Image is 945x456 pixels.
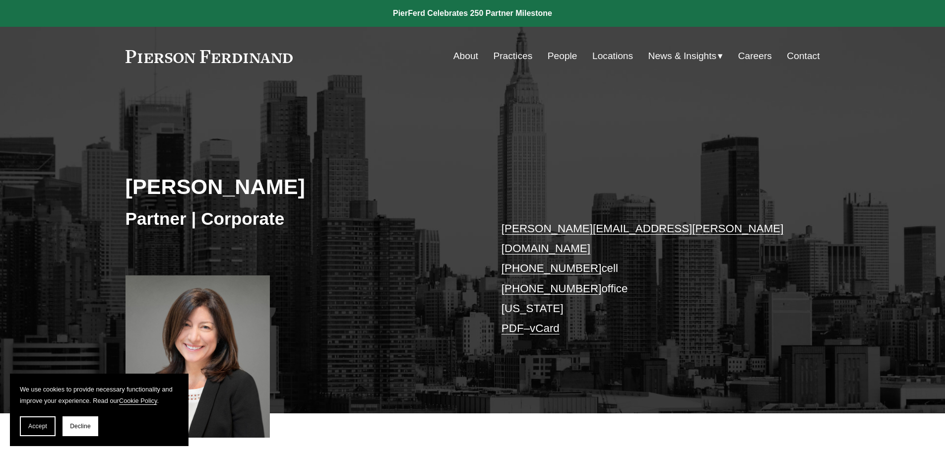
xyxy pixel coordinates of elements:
a: [PHONE_NUMBER] [502,282,602,295]
a: vCard [530,322,560,334]
a: folder dropdown [648,47,723,65]
span: Decline [70,423,91,430]
a: Careers [738,47,772,65]
a: Locations [592,47,633,65]
p: cell office [US_STATE] – [502,219,791,339]
button: Accept [20,416,56,436]
a: Practices [493,47,532,65]
section: Cookie banner [10,374,189,446]
a: PDF [502,322,524,334]
a: People [548,47,577,65]
h2: [PERSON_NAME] [126,174,473,199]
h3: Partner | Corporate [126,208,473,230]
span: Accept [28,423,47,430]
a: [PHONE_NUMBER] [502,262,602,274]
span: News & Insights [648,48,717,65]
p: We use cookies to provide necessary functionality and improve your experience. Read our . [20,384,179,406]
a: [PERSON_NAME][EMAIL_ADDRESS][PERSON_NAME][DOMAIN_NAME] [502,222,784,255]
a: Cookie Policy [119,397,157,404]
a: Contact [787,47,819,65]
a: About [453,47,478,65]
button: Decline [63,416,98,436]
